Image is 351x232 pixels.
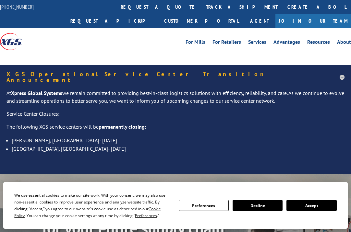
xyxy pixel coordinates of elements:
[11,90,62,96] strong: Xpress Global Systems
[273,40,300,47] a: Advantages
[12,145,345,153] li: [GEOGRAPHIC_DATA], [GEOGRAPHIC_DATA]- [DATE]
[12,136,345,145] li: [PERSON_NAME], [GEOGRAPHIC_DATA]- [DATE]
[14,192,171,219] div: We use essential cookies to make our site work. With your consent, we may also use non-essential ...
[244,14,275,28] a: Agent
[159,14,244,28] a: Customer Portal
[248,40,266,47] a: Services
[186,40,205,47] a: For Mills
[135,213,157,218] span: Preferences
[6,89,345,110] p: At we remain committed to providing best-in-class logistics solutions with efficiency, reliabilit...
[99,123,145,130] strong: permanently closing
[275,14,351,28] a: Join Our Team
[6,123,345,136] p: The following XGS service centers will be :
[337,40,351,47] a: About
[66,14,159,28] a: Request a pickup
[233,200,283,211] button: Decline
[6,110,59,117] u: Service Center Closures:
[212,40,241,47] a: For Retailers
[6,71,345,83] h5: XGS Operational Service Center Transition Announcement
[307,40,330,47] a: Resources
[179,200,229,211] button: Preferences
[286,200,336,211] button: Accept
[3,182,348,229] div: Cookie Consent Prompt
